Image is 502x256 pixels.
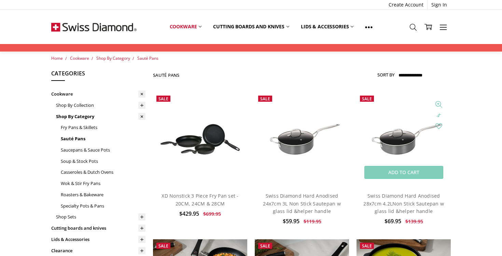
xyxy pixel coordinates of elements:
span: $119.95 [304,218,321,225]
a: Home [51,55,63,61]
a: Swiss Diamond Hard Anodised 24x7cm 3L Non Stick Sautepan w glass lid &helper handle [263,193,341,214]
span: Sale [362,96,372,102]
a: Cookware [70,55,89,61]
span: Sale [362,243,372,249]
span: $139.95 [405,218,423,225]
label: Sort By [377,69,394,80]
img: Free Shipping On Every Order [51,10,137,44]
span: Sale [260,243,270,249]
a: XD Nonstick 3 Piece Fry Pan set - 20CM, 24CM & 28CM [153,92,247,186]
span: $69.95 [385,217,401,225]
a: Cookware [51,88,145,100]
a: Shop By Category [56,111,145,122]
a: Fry Pans & Skillets [61,122,145,133]
a: Sauté Pans [61,133,145,144]
a: Casseroles & Dutch Ovens [61,167,145,178]
a: XD Nonstick 3 Piece Fry Pan set - 20CM, 24CM & 28CM [162,193,238,207]
a: Shop By Collection [56,100,145,111]
a: Roasters & Bakeware [61,189,145,200]
a: Lids & Accessories [51,234,145,245]
img: Swiss Diamond Hard Anodised 28x7cm 4.2LNon Stick Sautepan w glass lid &helper handle [357,108,451,171]
span: $59.95 [283,217,299,225]
span: $699.95 [203,211,221,217]
span: Sale [158,243,168,249]
h5: Categories [51,69,145,81]
span: Sale [158,96,168,102]
img: XD Nonstick 3 Piece Fry Pan set - 20CM, 24CM & 28CM [153,116,247,163]
a: Wok & Stir Fry Pans [61,178,145,189]
a: Soup & Stock Pots [61,156,145,167]
a: Cookware [164,19,208,34]
a: Shop Sets [56,211,145,223]
span: $429.95 [179,210,199,217]
a: Saucepans & Sauce Pots [61,144,145,156]
a: Swiss Diamond Hard Anodised 28x7cm 4.2LNon Stick Sautepan w glass lid &helper handle [363,193,444,214]
a: Lids & Accessories [295,19,359,34]
a: Sauté Pans [137,55,158,61]
a: Swiss Diamond Hard Anodised 28x7cm 4.2LNon Stick Sautepan w glass lid &helper handle [357,92,451,186]
a: Swiss Diamond Hard Anodised 24x7cm 3L Non Stick Sautepan w glass lid &helper handle [255,92,349,186]
span: Sale [260,96,270,102]
a: Add to Cart [364,166,443,179]
a: Specialty Pots & Pans [61,200,145,212]
a: Shop By Category [96,55,130,61]
a: Cutting boards and knives [51,223,145,234]
a: Cutting boards and knives [207,19,295,34]
h1: Sauté Pans [153,72,180,78]
img: Swiss Diamond Hard Anodised 24x7cm 3L Non Stick Sautepan w glass lid &helper handle [255,108,349,171]
a: Show All [359,19,378,34]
